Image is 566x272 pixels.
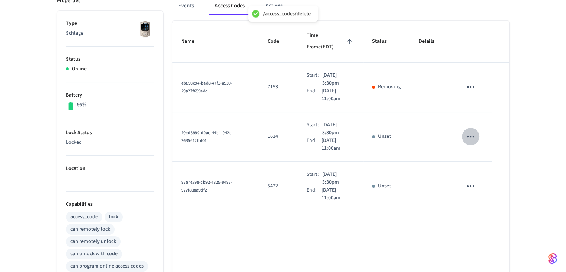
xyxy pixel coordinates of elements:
[268,182,289,190] p: 5422
[307,137,322,152] div: End:
[72,65,87,73] p: Online
[322,121,354,137] p: [DATE] 3:30pm
[66,200,154,208] p: Capabilities
[66,20,154,28] p: Type
[307,121,322,137] div: Start:
[66,56,154,63] p: Status
[70,225,110,233] div: can remotely lock
[66,129,154,137] p: Lock Status
[181,179,232,193] span: 97a7e398-cb92-4825-9497-977f888a9df2
[70,213,98,221] div: access_code
[307,186,322,202] div: End:
[268,133,289,140] p: 1614
[66,91,154,99] p: Battery
[322,137,355,152] p: [DATE] 11:00am
[70,250,118,258] div: can unlock with code
[70,238,116,246] div: can remotely unlock
[307,72,322,87] div: Start:
[307,171,322,186] div: Start:
[268,36,289,47] span: Code
[322,87,355,103] p: [DATE] 11:00am
[66,139,154,146] p: Locked
[181,130,233,144] span: 49cd8999-d0ac-44b1-942d-2635612fbf01
[66,29,154,37] p: Schlage
[66,165,154,173] p: Location
[419,36,444,47] span: Details
[378,83,401,91] p: Removing
[322,171,354,186] p: [DATE] 3:30pm
[181,80,232,94] span: eb898c94-bad8-47f3-a530-29a27f699edc
[322,72,354,87] p: [DATE] 3:30pm
[172,21,509,211] table: sticky table
[322,186,355,202] p: [DATE] 11:00am
[77,101,87,109] p: 95%
[378,133,391,140] p: Unset
[307,30,355,53] span: Time Frame(EDT)
[263,10,311,17] div: /access_codes/delete
[268,83,289,91] p: 7153
[372,36,396,47] span: Status
[548,253,557,265] img: SeamLogoGradient.69752ec5.svg
[70,262,144,270] div: can program online access codes
[378,182,391,190] p: Unset
[109,213,118,221] div: lock
[66,174,154,182] p: —
[307,87,322,103] div: End:
[181,36,204,47] span: Name
[136,20,154,38] img: Schlage Sense Smart Deadbolt with Camelot Trim, Front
